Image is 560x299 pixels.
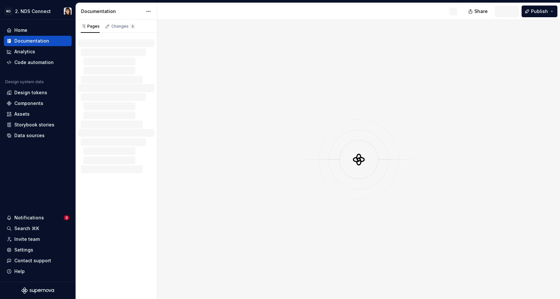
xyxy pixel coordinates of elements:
div: Changes [111,24,135,29]
button: Help [4,266,72,277]
button: Share [465,6,492,17]
svg: Supernova Logo [21,287,54,294]
span: Share [474,8,488,15]
button: ND2. NDS ConnectRaquel Pereira [1,4,74,18]
div: Design tokens [14,89,47,96]
div: Storybook stories [14,122,54,128]
a: Storybook stories [4,120,72,130]
span: Publish [531,8,548,15]
div: Components [14,100,43,107]
span: 5 [130,24,135,29]
a: Assets [4,109,72,119]
div: Notifications [14,214,44,221]
a: Design tokens [4,87,72,98]
a: Data sources [4,130,72,141]
img: Raquel Pereira [64,7,72,15]
div: Search ⌘K [14,225,39,232]
a: Analytics [4,46,72,57]
span: 3 [64,215,69,220]
div: Documentation [14,38,49,44]
div: Code automation [14,59,54,66]
button: Notifications3 [4,213,72,223]
a: Home [4,25,72,35]
div: ND [5,7,12,15]
div: Documentation [81,8,143,15]
div: Invite team [14,236,40,242]
div: Pages [81,24,100,29]
a: Invite team [4,234,72,244]
a: Settings [4,245,72,255]
a: Documentation [4,36,72,46]
div: Help [14,268,25,275]
div: Analytics [14,48,35,55]
div: Data sources [14,132,45,139]
button: Contact support [4,255,72,266]
div: Contact support [14,257,51,264]
button: Search ⌘K [4,223,72,234]
a: Code automation [4,57,72,68]
button: Publish [522,6,557,17]
a: Components [4,98,72,109]
div: Design system data [5,79,44,84]
div: Home [14,27,27,33]
div: 2. NDS Connect [15,8,51,15]
div: Settings [14,247,33,253]
div: Assets [14,111,30,117]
